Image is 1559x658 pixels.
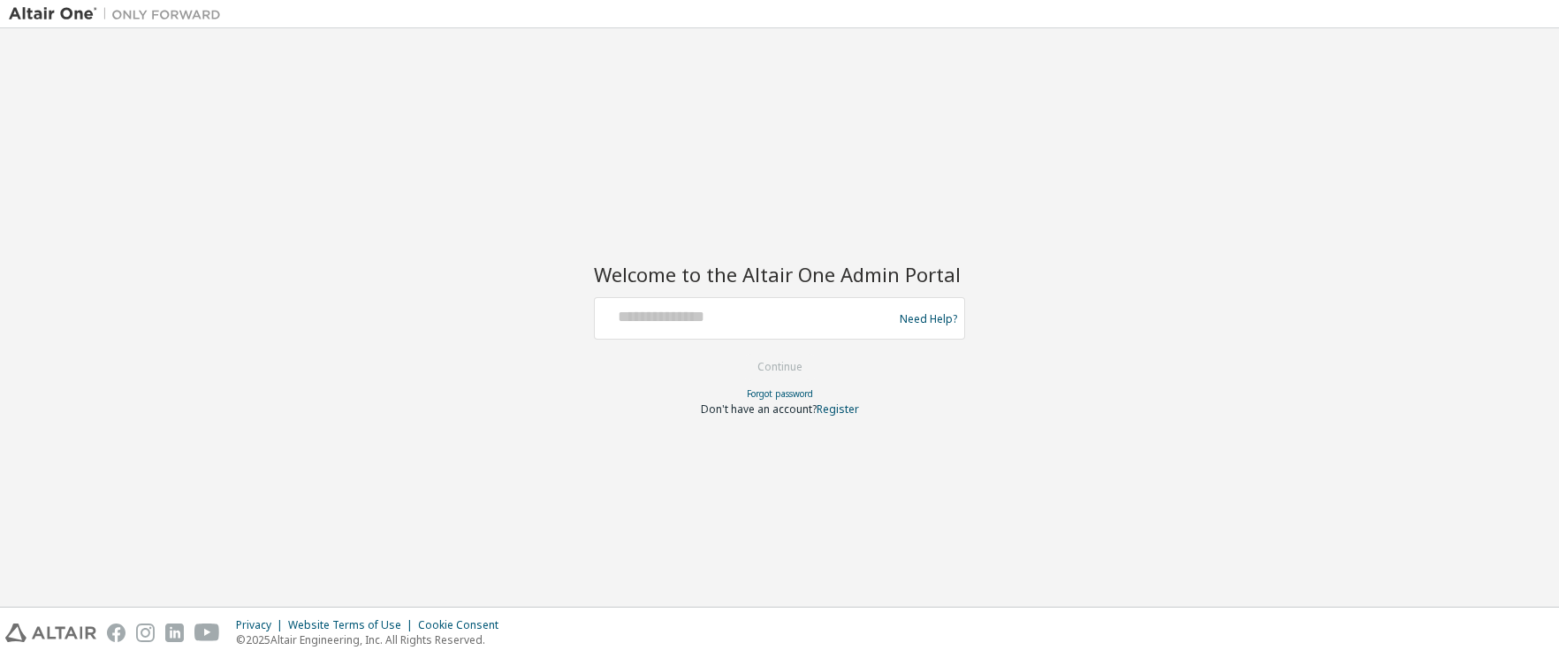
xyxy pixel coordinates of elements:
[5,624,96,642] img: altair_logo.svg
[900,318,957,319] a: Need Help?
[236,618,288,632] div: Privacy
[136,624,155,642] img: instagram.svg
[165,624,184,642] img: linkedin.svg
[236,632,509,647] p: © 2025 Altair Engineering, Inc. All Rights Reserved.
[288,618,418,632] div: Website Terms of Use
[9,5,230,23] img: Altair One
[594,262,965,287] h2: Welcome to the Altair One Admin Portal
[701,402,817,417] span: Don't have an account?
[418,618,509,632] div: Cookie Consent
[194,624,220,642] img: youtube.svg
[107,624,125,642] img: facebook.svg
[747,387,813,400] a: Forgot password
[817,402,859,417] a: Register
